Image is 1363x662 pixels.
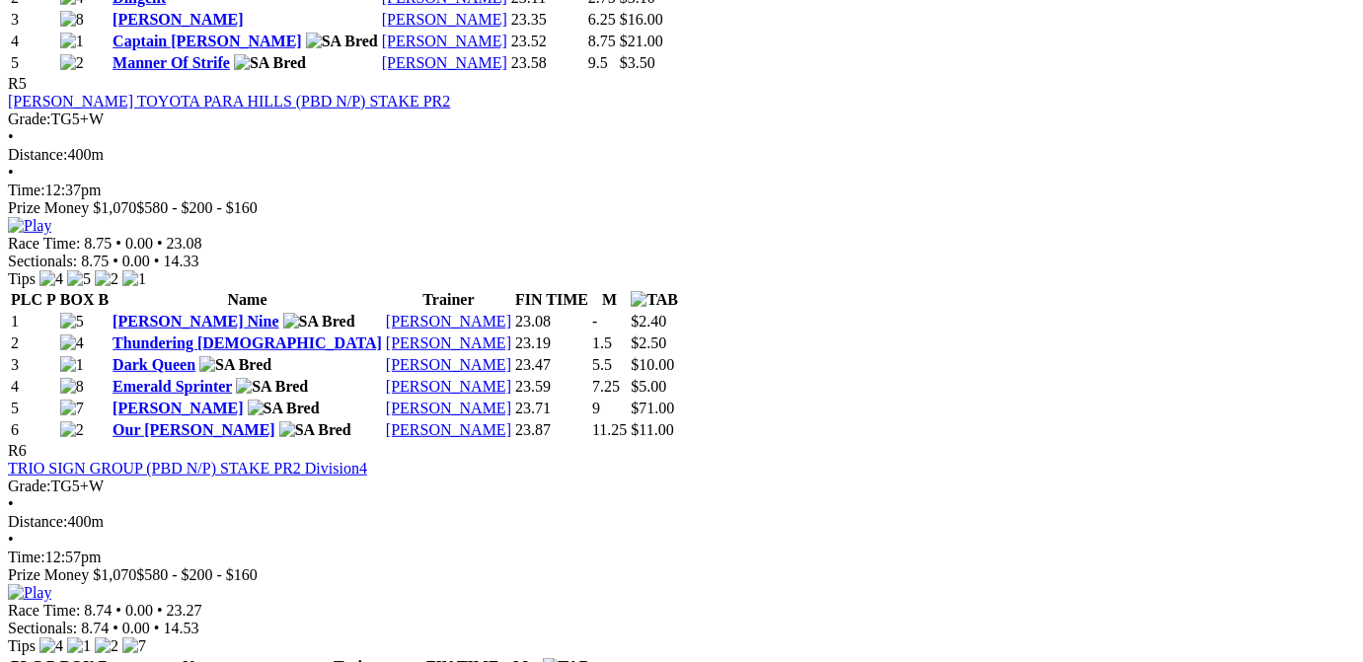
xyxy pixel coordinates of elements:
div: TG5+W [8,110,1355,128]
a: Thundering [DEMOGRAPHIC_DATA] [113,334,382,351]
td: 23.47 [514,355,589,375]
text: - [592,313,597,330]
td: 23.58 [510,53,585,73]
span: Distance: [8,146,67,163]
span: • [113,253,118,269]
img: 8 [60,11,84,29]
img: SA Bred [248,400,320,417]
span: Race Time: [8,602,80,619]
span: 0.00 [122,253,150,269]
td: 23.71 [514,399,589,418]
span: • [157,602,163,619]
img: 4 [39,270,63,288]
div: 400m [8,513,1355,531]
img: 1 [122,270,146,288]
img: SA Bred [279,421,351,439]
td: 23.87 [514,420,589,440]
img: 5 [67,270,91,288]
th: Name [112,290,383,310]
a: Emerald Sprinter [113,378,232,395]
span: $580 - $200 - $160 [136,566,258,583]
span: 8.75 [84,235,112,252]
img: 7 [60,400,84,417]
td: 5 [10,399,57,418]
div: 12:37pm [8,182,1355,199]
a: [PERSON_NAME] TOYOTA PARA HILLS (PBD N/P) STAKE PR2 [8,93,450,110]
img: 5 [60,313,84,331]
span: $21.00 [620,33,663,49]
a: [PERSON_NAME] [382,33,507,49]
img: Play [8,584,51,602]
span: • [8,164,14,181]
img: SA Bred [234,54,306,72]
img: SA Bred [236,378,308,396]
img: 4 [60,334,84,352]
span: Grade: [8,110,51,127]
a: [PERSON_NAME] [386,334,511,351]
span: 8.74 [84,602,112,619]
img: 7 [122,637,146,655]
a: TRIO SIGN GROUP (PBD N/P) STAKE PR2 Division4 [8,460,367,477]
span: 14.53 [163,620,198,636]
span: • [154,253,160,269]
a: [PERSON_NAME] [382,54,507,71]
span: • [157,235,163,252]
span: R5 [8,75,27,92]
span: • [8,128,14,145]
div: 400m [8,146,1355,164]
span: $3.50 [620,54,655,71]
span: $2.50 [631,334,666,351]
span: $5.00 [631,378,666,395]
div: Prize Money $1,070 [8,566,1355,584]
span: Sectionals: [8,620,77,636]
span: 23.08 [167,235,202,252]
span: • [115,602,121,619]
text: 1.5 [592,334,612,351]
span: $2.40 [631,313,666,330]
td: 2 [10,333,57,353]
span: 14.33 [163,253,198,269]
span: P [46,291,56,308]
span: Race Time: [8,235,80,252]
span: Distance: [8,513,67,530]
td: 4 [10,32,57,51]
a: Our [PERSON_NAME] [113,421,275,438]
td: 1 [10,312,57,331]
td: 3 [10,10,57,30]
img: SA Bred [199,356,271,374]
img: 2 [60,421,84,439]
span: B [98,291,109,308]
img: 8 [60,378,84,396]
a: [PERSON_NAME] [382,11,507,28]
span: 8.75 [81,253,109,269]
span: $11.00 [631,421,673,438]
text: 8.75 [588,33,616,49]
td: 23.59 [514,377,589,397]
a: [PERSON_NAME] [386,400,511,416]
span: Tips [8,637,36,654]
a: Manner Of Strife [113,54,230,71]
span: • [154,620,160,636]
img: TAB [631,291,678,309]
span: 8.74 [81,620,109,636]
a: [PERSON_NAME] [386,378,511,395]
span: • [115,235,121,252]
a: Captain [PERSON_NAME] [113,33,302,49]
th: Trainer [385,290,512,310]
text: 11.25 [592,421,627,438]
img: 2 [95,637,118,655]
span: R6 [8,442,27,459]
span: Tips [8,270,36,287]
span: • [8,495,14,512]
span: $10.00 [631,356,674,373]
img: 2 [60,54,84,72]
td: 6 [10,420,57,440]
span: 23.27 [167,602,202,619]
text: 7.25 [592,378,620,395]
a: [PERSON_NAME] [386,313,511,330]
span: Sectionals: [8,253,77,269]
img: SA Bred [283,313,355,331]
span: PLC [11,291,42,308]
span: Time: [8,182,45,198]
img: 4 [39,637,63,655]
